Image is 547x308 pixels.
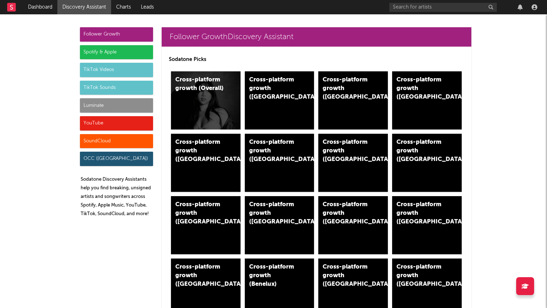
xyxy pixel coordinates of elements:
div: Luminate [80,98,153,113]
div: Cross-platform growth ([GEOGRAPHIC_DATA]) [396,76,445,101]
div: Cross-platform growth ([GEOGRAPHIC_DATA]) [396,263,445,289]
div: YouTube [80,116,153,131]
div: Cross-platform growth ([GEOGRAPHIC_DATA]) [175,138,224,164]
a: Cross-platform growth ([GEOGRAPHIC_DATA]) [318,71,388,129]
div: Cross-platform growth ([GEOGRAPHIC_DATA]) [249,200,298,226]
input: Search for artists [389,3,497,12]
div: Cross-platform growth ([GEOGRAPHIC_DATA]) [249,76,298,101]
a: Cross-platform growth ([GEOGRAPHIC_DATA]) [318,196,388,254]
a: Cross-platform growth ([GEOGRAPHIC_DATA]) [171,134,241,192]
div: Cross-platform growth ([GEOGRAPHIC_DATA]) [396,200,445,226]
div: Follower Growth [80,27,153,42]
a: Cross-platform growth ([GEOGRAPHIC_DATA]) [392,134,462,192]
a: Follower GrowthDiscovery Assistant [162,27,471,47]
div: Cross-platform growth ([GEOGRAPHIC_DATA]) [323,263,371,289]
div: Cross-platform growth ([GEOGRAPHIC_DATA]) [175,263,224,289]
a: Cross-platform growth ([GEOGRAPHIC_DATA]) [392,196,462,254]
a: Cross-platform growth ([GEOGRAPHIC_DATA]) [171,196,241,254]
a: Cross-platform growth ([GEOGRAPHIC_DATA]) [392,71,462,129]
a: Cross-platform growth ([GEOGRAPHIC_DATA]) [245,134,314,192]
div: Cross-platform growth (Overall) [175,76,224,93]
a: Cross-platform growth ([GEOGRAPHIC_DATA]) [245,71,314,129]
div: SoundCloud [80,134,153,148]
div: TikTok Sounds [80,81,153,95]
div: Cross-platform growth ([GEOGRAPHIC_DATA]) [396,138,445,164]
div: Cross-platform growth ([GEOGRAPHIC_DATA]) [249,138,298,164]
div: TikTok Videos [80,63,153,77]
div: Cross-platform growth (Benelux) [249,263,298,289]
div: Cross-platform growth ([GEOGRAPHIC_DATA]) [323,76,371,101]
div: Spotify & Apple [80,45,153,60]
div: Cross-platform growth ([GEOGRAPHIC_DATA]) [175,200,224,226]
div: OCC ([GEOGRAPHIC_DATA]) [80,152,153,166]
div: Cross-platform growth ([GEOGRAPHIC_DATA]) [323,200,371,226]
p: Sodatone Discovery Assistants help you find breaking, unsigned artists and songwriters across Spo... [81,175,153,218]
a: Cross-platform growth ([GEOGRAPHIC_DATA]) [245,196,314,254]
div: Cross-platform growth ([GEOGRAPHIC_DATA]/GSA) [323,138,371,164]
p: Sodatone Picks [169,55,464,64]
a: Cross-platform growth ([GEOGRAPHIC_DATA]/GSA) [318,134,388,192]
a: Cross-platform growth (Overall) [171,71,241,129]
